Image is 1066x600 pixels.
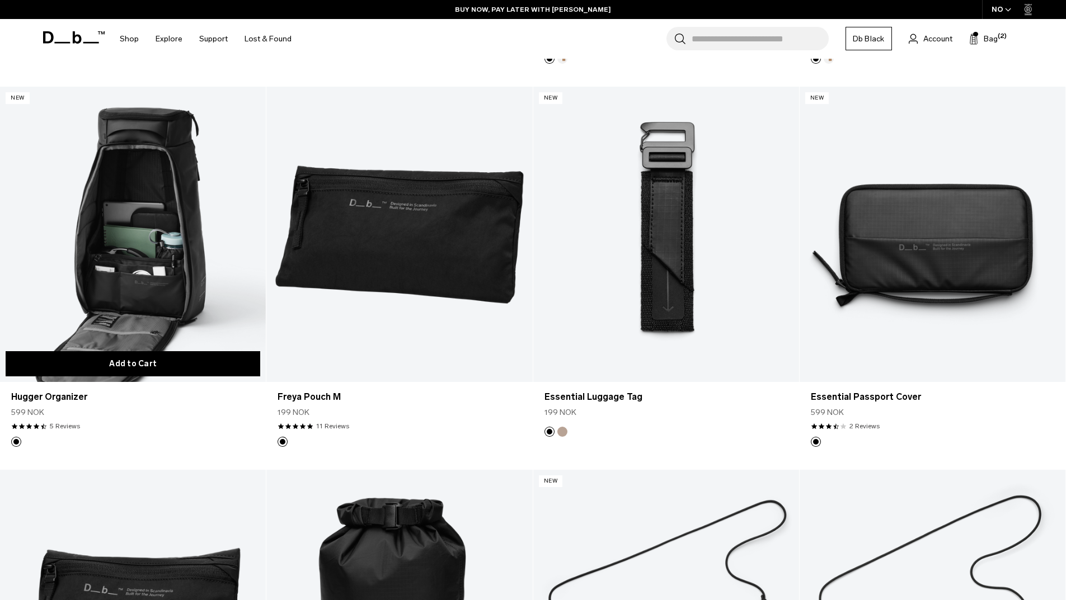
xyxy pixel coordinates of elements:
[998,32,1007,41] span: (2)
[824,54,834,64] button: Oatmilk
[6,92,30,104] p: New
[50,421,80,431] a: 5 reviews
[849,421,880,431] a: 2 reviews
[811,407,844,418] span: 599 NOK
[544,390,788,404] a: Essential Luggage Tag
[544,427,555,437] button: Black Out
[800,87,1065,382] a: Essential Passport Cover
[455,4,611,15] a: BUY NOW, PAY LATER WITH [PERSON_NAME]
[278,390,521,404] a: Freya Pouch M
[539,475,563,487] p: New
[909,32,952,45] a: Account
[969,32,998,45] button: Bag (2)
[984,33,998,45] span: Bag
[278,437,288,447] button: Black Out
[266,87,532,382] a: Freya Pouch M
[156,19,182,59] a: Explore
[199,19,228,59] a: Support
[539,92,563,104] p: New
[245,19,292,59] a: Lost & Found
[811,390,1054,404] a: Essential Passport Cover
[11,407,44,418] span: 599 NOK
[120,19,139,59] a: Shop
[846,27,892,50] a: Db Black
[11,437,21,447] button: Black Out
[557,427,567,437] button: Fogbow Beige
[811,54,821,64] button: Black Out
[557,54,567,64] button: Oatmilk
[11,390,255,404] a: Hugger Organizer
[316,421,349,431] a: 11 reviews
[544,54,555,64] button: Black Out
[111,19,300,59] nav: Main Navigation
[278,407,309,418] span: 199 NOK
[544,407,576,418] span: 199 NOK
[923,33,952,45] span: Account
[6,351,260,376] button: Add to Cart
[811,437,821,447] button: Black Out
[533,87,799,382] a: Essential Luggage Tag
[805,92,829,104] p: New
